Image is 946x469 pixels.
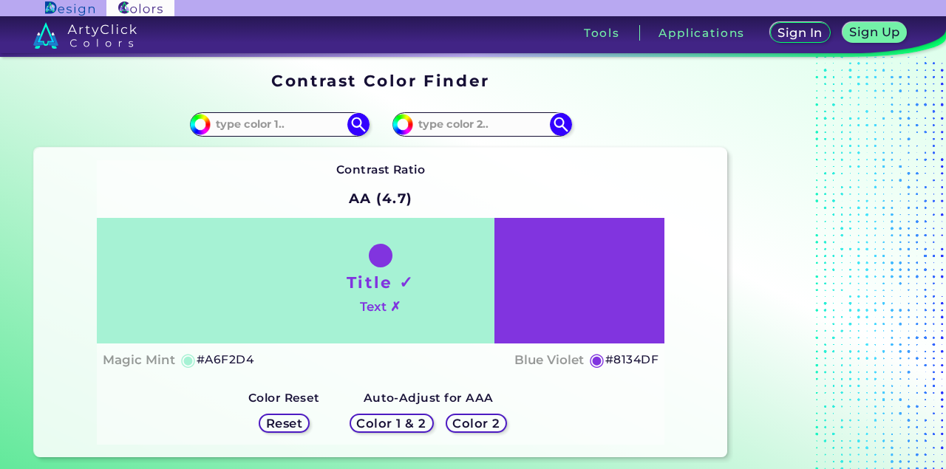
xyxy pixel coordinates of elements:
[347,113,370,135] img: icon search
[584,27,620,38] h3: Tools
[271,69,489,92] h1: Contrast Color Finder
[180,351,197,369] h5: ◉
[197,350,253,369] h5: #A6F2D4
[849,26,900,38] h5: Sign Up
[45,1,95,16] img: ArtyClick Design logo
[211,114,348,134] input: type color 1..
[266,417,303,430] h5: Reset
[842,22,907,43] a: Sign Up
[550,113,572,135] img: icon search
[360,296,401,318] h4: Text ✗
[364,391,494,405] strong: Auto-Adjust for AAA
[347,271,415,293] h1: Title ✓
[33,22,137,49] img: logo_artyclick_colors_white.svg
[103,349,175,371] h4: Magic Mint
[777,27,823,39] h5: Sign In
[248,391,320,405] strong: Color Reset
[413,114,551,134] input: type color 2..
[605,350,659,369] h5: #8134DF
[342,182,420,215] h2: AA (4.7)
[589,351,605,369] h5: ◉
[356,417,426,430] h5: Color 1 & 2
[659,27,745,38] h3: Applications
[452,417,500,430] h5: Color 2
[770,22,831,43] a: Sign In
[336,162,426,177] strong: Contrast Ratio
[514,349,584,371] h4: Blue Violet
